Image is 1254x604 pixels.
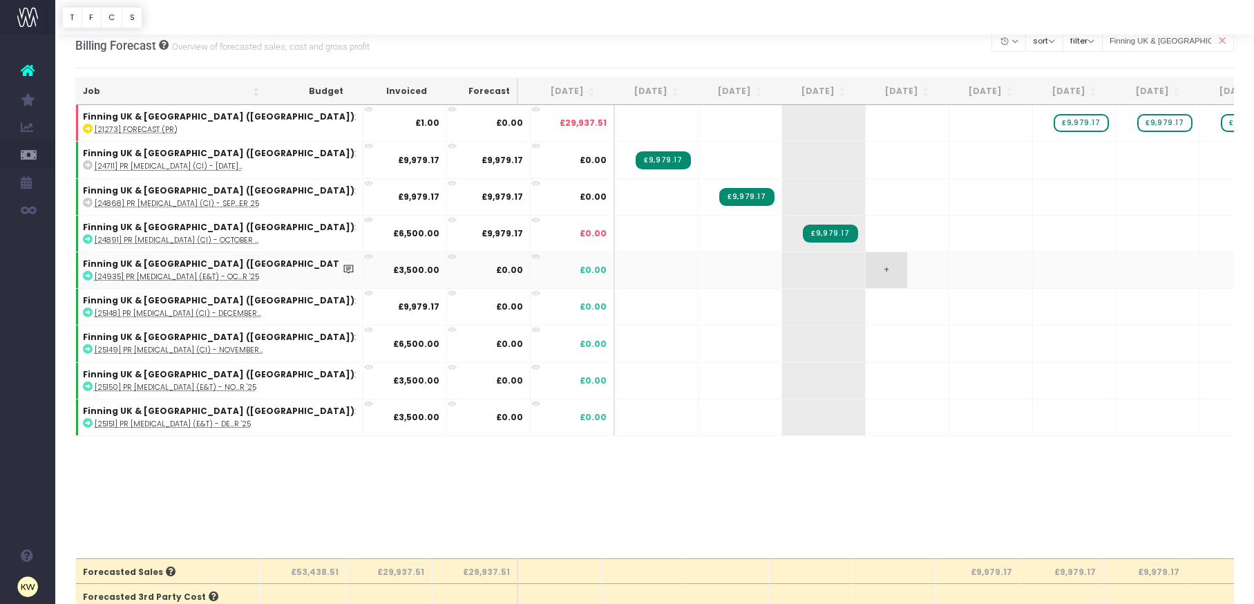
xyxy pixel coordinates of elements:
button: T [62,7,82,28]
strong: £6,500.00 [393,227,439,239]
strong: £0.00 [496,375,523,386]
td: : [76,215,363,252]
span: £0.00 [580,264,607,276]
span: £29,937.51 [560,117,607,129]
strong: £9,979.17 [482,154,523,166]
th: £29,937.51 [346,558,432,583]
strong: Finning UK & [GEOGRAPHIC_DATA] ([GEOGRAPHIC_DATA]) [83,221,354,233]
strong: £3,500.00 [393,375,439,386]
span: + [866,252,907,288]
button: C [101,7,123,28]
strong: Finning UK & [GEOGRAPHIC_DATA] ([GEOGRAPHIC_DATA]) [83,331,354,343]
strong: £0.00 [496,411,523,423]
abbr: [25148] PR Retainer (CI) - December 25 [95,308,261,319]
td: : [76,288,363,325]
th: Budget [267,78,350,105]
span: Streamtime Invoice: ST7125 – [24891] PR Retainer (CI) - October 25 [803,225,857,243]
input: Search... [1102,30,1235,52]
td: : [76,325,363,361]
button: S [122,7,142,28]
abbr: [21273] Forecast (PR) [95,124,178,135]
img: images/default_profile_image.png [17,576,38,597]
span: wayahead Sales Forecast Item [1054,114,1108,132]
abbr: [24891] PR Retainer (CI) - October 25 [95,235,259,245]
span: £0.00 [580,227,607,240]
th: Nov 25: activate to sort column ascending [769,78,853,105]
th: £53,438.51 [260,558,346,583]
strong: Finning UK & [GEOGRAPHIC_DATA] ([GEOGRAPHIC_DATA]) [83,111,354,122]
strong: £0.00 [496,301,523,312]
strong: £9,979.17 [398,301,439,312]
th: Feb 26: activate to sort column ascending [1020,78,1103,105]
span: £0.00 [580,338,607,350]
abbr: [25149] PR Retainer (CI) - November 25 [95,345,263,355]
span: £0.00 [580,411,607,424]
strong: £0.00 [496,117,523,129]
th: £29,937.51 [432,558,518,583]
td: : [76,178,363,215]
th: Jan 26: activate to sort column ascending [936,78,1020,105]
strong: £6,500.00 [393,338,439,350]
span: wayahead Sales Forecast Item [1137,114,1192,132]
td: : [76,399,363,435]
span: Forecasted Sales [83,566,175,578]
small: Overview of forecasted sales, cost and gross profit [169,39,370,53]
td: : [76,362,363,399]
th: Invoiced [350,78,434,105]
strong: Finning UK & [GEOGRAPHIC_DATA] ([GEOGRAPHIC_DATA]) [83,185,354,196]
abbr: [24711] PR Retainer (CI) - August 25 [95,161,243,171]
abbr: [25151] PR Retainer (E&T) - December '25 [95,419,251,429]
strong: Finning UK & [GEOGRAPHIC_DATA] ([GEOGRAPHIC_DATA]) [83,258,354,270]
abbr: [24935] PR Retainer (E&T) - October '25 [95,272,259,282]
strong: Finning UK & [GEOGRAPHIC_DATA] ([GEOGRAPHIC_DATA]) [83,368,354,380]
strong: £9,979.17 [482,191,523,202]
strong: £9,979.17 [482,227,523,239]
span: Billing Forecast [75,39,156,53]
strong: Finning UK & [GEOGRAPHIC_DATA] ([GEOGRAPHIC_DATA]) [83,147,354,159]
strong: £3,500.00 [393,264,439,276]
span: £0.00 [580,375,607,387]
button: filter [1063,30,1103,52]
span: Streamtime Invoice: ST6969 – [24711] PR Retainer (CI) - August 25 [636,151,690,169]
abbr: [25150] PR Retainer (E&T) - November '25 [95,382,256,393]
span: £0.00 [580,301,607,313]
th: Mar 26: activate to sort column ascending [1103,78,1187,105]
button: F [82,7,102,28]
strong: £0.00 [496,264,523,276]
span: £0.00 [580,191,607,203]
th: £9,979.17 [936,558,1020,583]
td: : [76,105,363,141]
strong: £1.00 [415,117,439,129]
th: Job: activate to sort column ascending [76,78,267,105]
div: Vertical button group [62,7,142,28]
span: £0.00 [580,154,607,167]
strong: £0.00 [496,338,523,350]
td: : [76,141,363,178]
strong: £9,979.17 [398,154,439,166]
strong: Finning UK & [GEOGRAPHIC_DATA] ([GEOGRAPHIC_DATA]) [83,294,354,306]
span: Streamtime Invoice: ST7050 – [24868] PR Retainer (CI) - September 25 [719,188,774,206]
th: Forecast [434,78,518,105]
th: £9,979.17 [1103,558,1187,583]
th: £9,979.17 [1020,558,1103,583]
th: Dec 25: activate to sort column ascending [853,78,936,105]
td: : [76,252,363,288]
strong: £3,500.00 [393,411,439,423]
button: sort [1025,30,1063,52]
strong: Finning UK & [GEOGRAPHIC_DATA] ([GEOGRAPHIC_DATA]) [83,405,354,417]
abbr: [24868] PR Retainer (CI) - September 25 [95,198,259,209]
th: Aug 25: activate to sort column ascending [518,78,602,105]
strong: £9,979.17 [398,191,439,202]
th: Oct 25: activate to sort column ascending [685,78,769,105]
th: Sep 25: activate to sort column ascending [602,78,685,105]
